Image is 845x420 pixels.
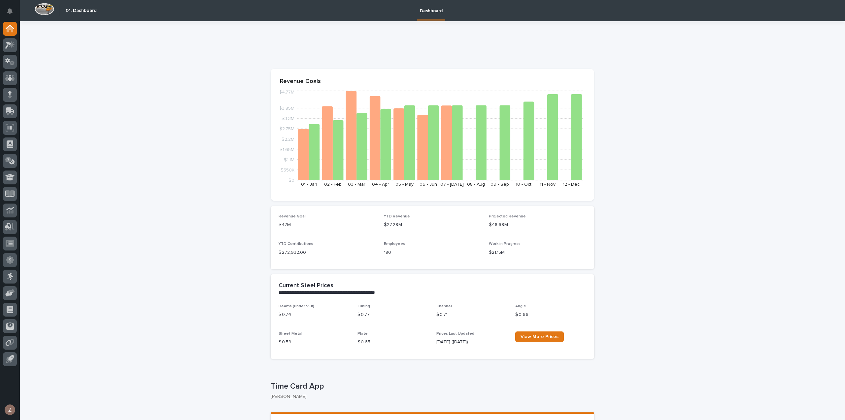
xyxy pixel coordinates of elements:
span: Employees [384,242,405,246]
text: 11 - Nov [540,182,556,187]
text: 05 - May [395,182,414,187]
p: $48.69M [489,221,586,228]
p: Time Card App [271,382,591,391]
span: Projected Revenue [489,214,526,218]
text: 10 - Oct [516,182,531,187]
button: Notifications [3,4,17,18]
span: Tubing [357,304,370,308]
tspan: $550K [281,168,294,172]
text: 12 - Dec [563,182,580,187]
text: 04 - Apr [372,182,389,187]
a: View More Prices [515,331,564,342]
h2: Current Steel Prices [279,282,333,289]
text: 03 - Mar [348,182,365,187]
p: $27.29M [384,221,481,228]
span: Prices Last Updated [436,332,474,336]
span: Angle [515,304,526,308]
tspan: $2.75M [279,127,294,131]
div: Notifications [8,8,17,19]
span: YTD Contributions [279,242,313,246]
tspan: $3.3M [282,116,294,121]
p: $47M [279,221,376,228]
h2: 01. Dashboard [66,8,96,14]
tspan: $1.1M [284,157,294,162]
span: Work in Progress [489,242,521,246]
img: Workspace Logo [35,3,54,15]
button: users-avatar [3,403,17,417]
text: 02 - Feb [324,182,342,187]
p: $ 272,932.00 [279,249,376,256]
p: [PERSON_NAME] [271,394,589,400]
text: 07 - [DATE] [440,182,464,187]
p: $ 0.71 [436,311,507,318]
tspan: $1.65M [280,147,294,152]
text: 08 - Aug [467,182,485,187]
p: $ 0.65 [357,339,428,346]
text: 09 - Sep [490,182,509,187]
tspan: $2.2M [282,137,294,141]
p: $ 0.77 [357,311,428,318]
span: Plate [357,332,368,336]
text: 06 - Jun [420,182,437,187]
p: [DATE] ([DATE]) [436,339,507,346]
p: $ 0.74 [279,311,350,318]
span: Channel [436,304,452,308]
tspan: $0 [288,178,294,183]
span: Revenue Goal [279,214,306,218]
span: View More Prices [521,334,558,339]
span: Sheet Metal [279,332,302,336]
p: $21.15M [489,249,586,256]
span: Beams (under 55#) [279,304,314,308]
tspan: $4.77M [279,90,294,95]
p: $ 0.59 [279,339,350,346]
text: 01 - Jan [301,182,317,187]
p: Revenue Goals [280,78,585,85]
p: 180 [384,249,481,256]
span: YTD Revenue [384,214,410,218]
p: $ 0.66 [515,311,586,318]
tspan: $3.85M [279,106,294,111]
